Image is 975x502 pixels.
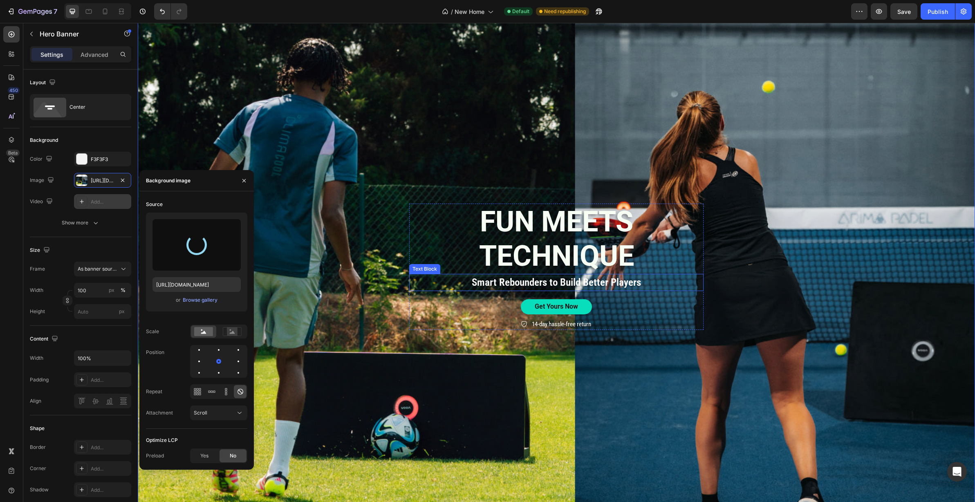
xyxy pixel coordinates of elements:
[74,283,131,298] input: px%
[30,154,54,165] div: Color
[30,287,43,294] label: Width
[928,7,948,16] div: Publish
[30,215,131,230] button: Show more
[30,465,46,472] div: Corner
[272,252,565,267] p: Smart Rebounders to Build Better Players
[8,87,20,94] div: 450
[109,287,114,294] div: px
[3,3,61,20] button: 7
[146,349,164,356] div: Position
[40,50,63,59] p: Settings
[146,452,164,459] div: Preload
[91,198,129,206] div: Add...
[107,285,117,295] button: %
[30,425,45,432] div: Shape
[91,156,129,163] div: F3F3F3
[91,376,129,384] div: Add...
[146,409,173,417] div: Attachment
[182,296,218,304] button: Browse gallery
[146,201,163,208] div: Source
[512,8,529,15] span: Default
[91,177,114,184] div: [URL][DOMAIN_NAME]
[397,280,440,288] p: Get Yours Now
[74,351,131,365] input: Auto
[62,219,100,227] div: Show more
[200,452,208,459] span: Yes
[6,150,20,156] div: Beta
[30,486,49,493] div: Shadow
[69,98,119,117] div: Center
[118,285,128,295] button: px
[152,277,241,292] input: https://example.com/image.jpg
[451,7,453,16] span: /
[119,308,125,314] span: px
[40,29,109,39] p: Hero Banner
[30,245,52,256] div: Size
[81,50,108,59] p: Advanced
[78,265,118,273] span: As banner source
[455,7,484,16] span: New Home
[154,3,187,20] div: Undo/Redo
[30,444,46,451] div: Border
[921,3,955,20] button: Publish
[230,452,236,459] span: No
[91,486,129,494] div: Add...
[383,276,454,291] a: Get Yours Now
[138,23,975,502] iframe: Design area
[91,444,129,451] div: Add...
[146,177,191,184] div: Background image
[890,3,917,20] button: Save
[271,181,566,251] h1: FUN MEETS TECHNIQUE
[74,304,131,319] input: px
[897,8,911,15] span: Save
[30,354,43,362] div: Width
[30,196,54,207] div: Video
[30,265,45,273] label: Frame
[54,7,57,16] p: 7
[146,437,178,444] div: Optimize LCP
[183,296,217,304] div: Browse gallery
[190,406,247,420] button: Scroll
[30,334,60,345] div: Content
[74,262,131,276] button: As banner source
[30,376,49,383] div: Padding
[194,410,207,416] span: Scroll
[91,465,129,473] div: Add...
[30,137,58,144] div: Background
[30,308,45,315] label: Height
[394,297,453,306] p: 14-day hassle-free return
[121,287,126,294] div: %
[947,462,967,482] div: Open Intercom Messenger
[146,388,162,395] div: Repeat
[30,397,41,405] div: Align
[30,77,57,88] div: Layout
[146,328,159,335] div: Scale
[544,8,586,15] span: Need republishing
[30,175,56,186] div: Image
[273,242,301,250] div: Text Block
[176,295,181,305] span: or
